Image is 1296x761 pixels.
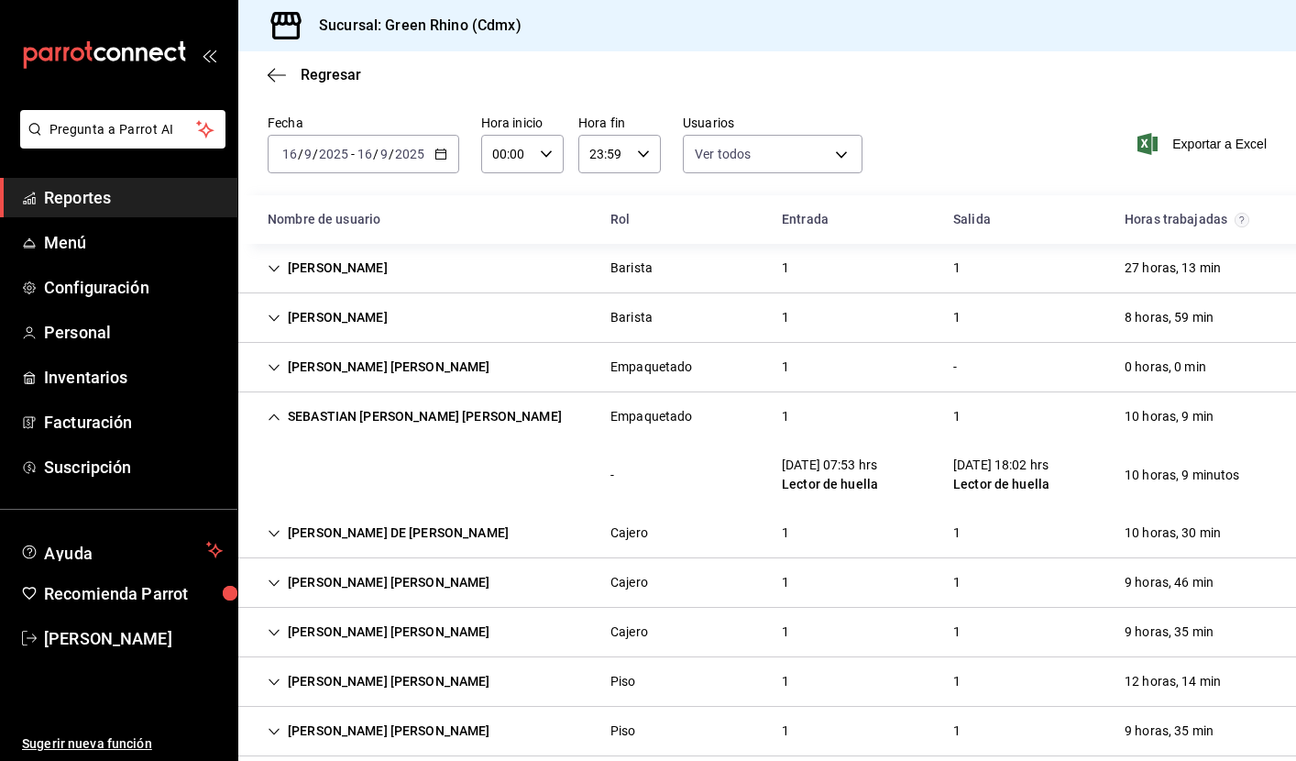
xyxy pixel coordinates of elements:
span: / [373,147,379,161]
label: Hora fin [578,116,661,129]
label: Hora inicio [481,116,564,129]
span: Pregunta a Parrot AI [49,120,197,139]
div: [DATE] 07:53 hrs [782,456,878,475]
div: Lector de huella [953,475,1049,494]
div: Cell [596,400,707,434]
div: Cell [939,350,972,384]
div: Cell [253,468,282,482]
div: Cell [1110,714,1228,748]
div: Cell [596,516,663,550]
div: Cell [1110,301,1228,335]
div: Cell [253,350,505,384]
div: Cell [939,516,975,550]
div: Cell [253,251,402,285]
span: Ayuda [44,539,199,561]
div: Piso [610,722,636,741]
div: Barista [610,308,653,327]
input: ---- [394,147,425,161]
div: HeadCell [939,203,1110,237]
div: Row [238,244,1296,293]
div: Cell [1110,665,1236,699]
div: Cell [596,350,707,384]
div: Cell [596,714,651,748]
div: Cell [767,615,804,649]
div: Cell [1110,400,1228,434]
input: -- [281,147,298,161]
span: Ver todos [695,145,751,163]
div: Cell [939,448,1064,502]
span: Regresar [301,66,361,83]
span: Recomienda Parrot [44,581,223,606]
div: Cajero [610,524,648,543]
input: ---- [318,147,349,161]
div: Cell [253,400,577,434]
div: Row [238,657,1296,707]
div: Cell [767,251,804,285]
div: Row [238,707,1296,756]
span: / [298,147,303,161]
div: Row [238,509,1296,558]
div: Cell [767,350,804,384]
div: Cell [767,301,804,335]
span: / [389,147,394,161]
div: Cell [767,665,804,699]
div: Cell [1110,350,1221,384]
div: Cell [253,714,505,748]
div: Lector de huella [782,475,878,494]
div: Cell [596,566,663,600]
div: HeadCell [596,203,767,237]
div: Cell [939,615,975,649]
div: HeadCell [767,203,939,237]
span: Suscripción [44,455,223,480]
div: Empaquetado [610,358,692,377]
span: - [351,147,355,161]
div: Cell [1110,458,1255,492]
button: Regresar [268,66,361,83]
span: Menú [44,230,223,255]
div: Piso [610,672,636,691]
button: open_drawer_menu [202,48,216,62]
div: Cell [939,714,975,748]
div: Cajero [610,623,648,642]
div: Cell [596,301,667,335]
div: Cell [253,665,505,699]
input: -- [357,147,373,161]
div: Cell [596,251,667,285]
span: [PERSON_NAME] [44,626,223,651]
span: Sugerir nueva función [22,734,223,754]
div: Row [238,343,1296,392]
div: Cell [253,615,505,649]
span: Reportes [44,185,223,210]
div: Cell [767,516,804,550]
div: Row [238,392,1296,441]
button: Pregunta a Parrot AI [20,110,225,149]
div: Cell [767,566,804,600]
div: Cell [1110,566,1228,600]
div: Cell [596,458,629,492]
div: Cell [1110,615,1228,649]
div: HeadCell [1110,203,1281,237]
div: Cell [939,251,975,285]
span: Configuración [44,275,223,300]
a: Pregunta a Parrot AI [13,133,225,152]
div: Cell [939,665,975,699]
div: Row [238,558,1296,608]
button: Exportar a Excel [1141,133,1267,155]
div: Cell [1110,251,1236,285]
span: Facturación [44,410,223,435]
div: Row [238,608,1296,657]
div: [DATE] 18:02 hrs [953,456,1049,475]
label: Usuarios [683,116,862,129]
div: Cell [253,301,402,335]
div: Row [238,293,1296,343]
div: Cell [767,714,804,748]
div: Row [238,441,1296,509]
div: Empaquetado [610,407,692,426]
h3: Sucursal: Green Rhino (Cdmx) [304,15,522,37]
div: Cell [596,615,663,649]
div: Cell [939,566,975,600]
div: Cell [939,301,975,335]
div: Cajero [610,573,648,592]
div: Barista [610,259,653,278]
